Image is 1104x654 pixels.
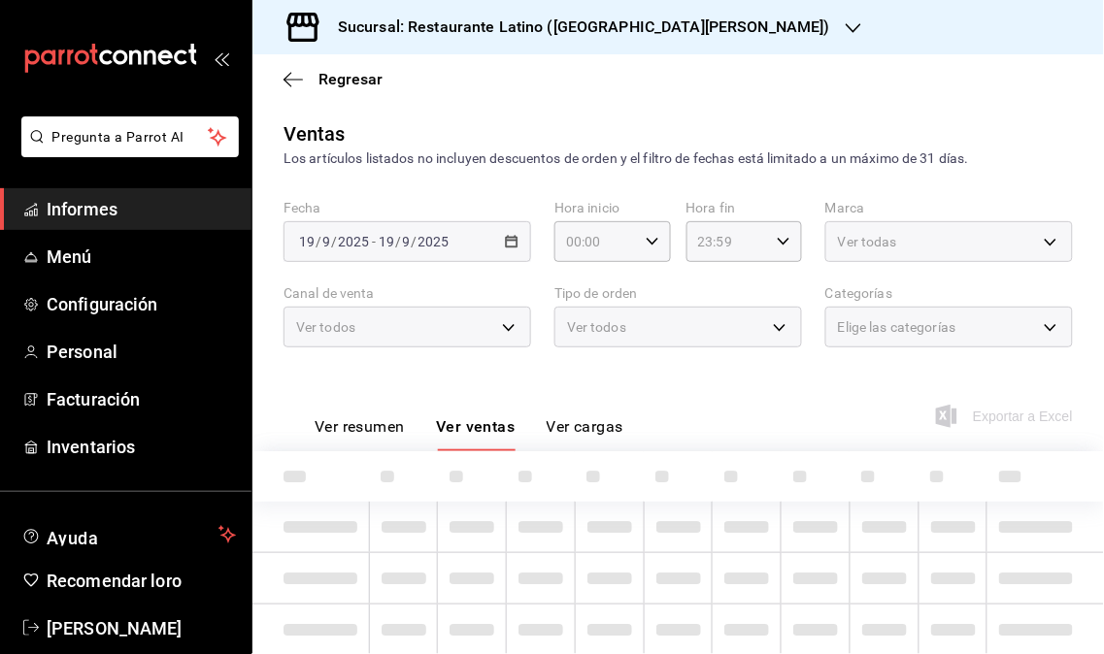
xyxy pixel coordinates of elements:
[331,234,337,249] span: /
[838,319,956,335] font: Elige las categorías
[554,201,619,216] font: Hora inicio
[567,319,626,335] font: Ver todos
[315,418,405,437] font: Ver resumen
[838,234,897,249] font: Ver todas
[378,234,395,249] input: --
[547,418,624,437] font: Ver cargas
[47,199,117,219] font: Informes
[296,319,355,335] font: Ver todos
[418,234,451,249] input: ----
[318,70,383,88] font: Regresar
[825,286,892,302] font: Categorías
[372,234,376,249] span: -
[436,418,516,437] font: Ver ventas
[825,201,865,216] font: Marca
[47,528,99,548] font: Ayuda
[284,122,346,146] font: Ventas
[395,234,401,249] span: /
[284,286,375,302] font: Canal de venta
[47,389,140,409] font: Facturación
[321,234,331,249] input: --
[284,70,383,88] button: Regresar
[315,417,623,451] div: pestañas de navegación
[52,129,184,145] font: Pregunta a Parrot AI
[284,150,969,166] font: Los artículos listados no incluyen descuentos de orden y el filtro de fechas está limitado a un m...
[214,50,229,66] button: abrir_cajón_menú
[337,234,370,249] input: ----
[47,294,158,314] font: Configuración
[21,116,239,157] button: Pregunta a Parrot AI
[298,234,316,249] input: --
[14,141,239,161] a: Pregunta a Parrot AI
[47,571,182,591] font: Recomendar loro
[47,437,135,457] font: Inventarios
[412,234,418,249] span: /
[316,234,321,249] span: /
[47,618,183,638] font: [PERSON_NAME]
[554,286,638,302] font: Tipo de orden
[402,234,412,249] input: --
[338,17,830,36] font: Sucursal: Restaurante Latino ([GEOGRAPHIC_DATA][PERSON_NAME])
[47,246,92,267] font: Menú
[47,342,117,362] font: Personal
[686,201,736,216] font: Hora fin
[284,201,321,216] font: Fecha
